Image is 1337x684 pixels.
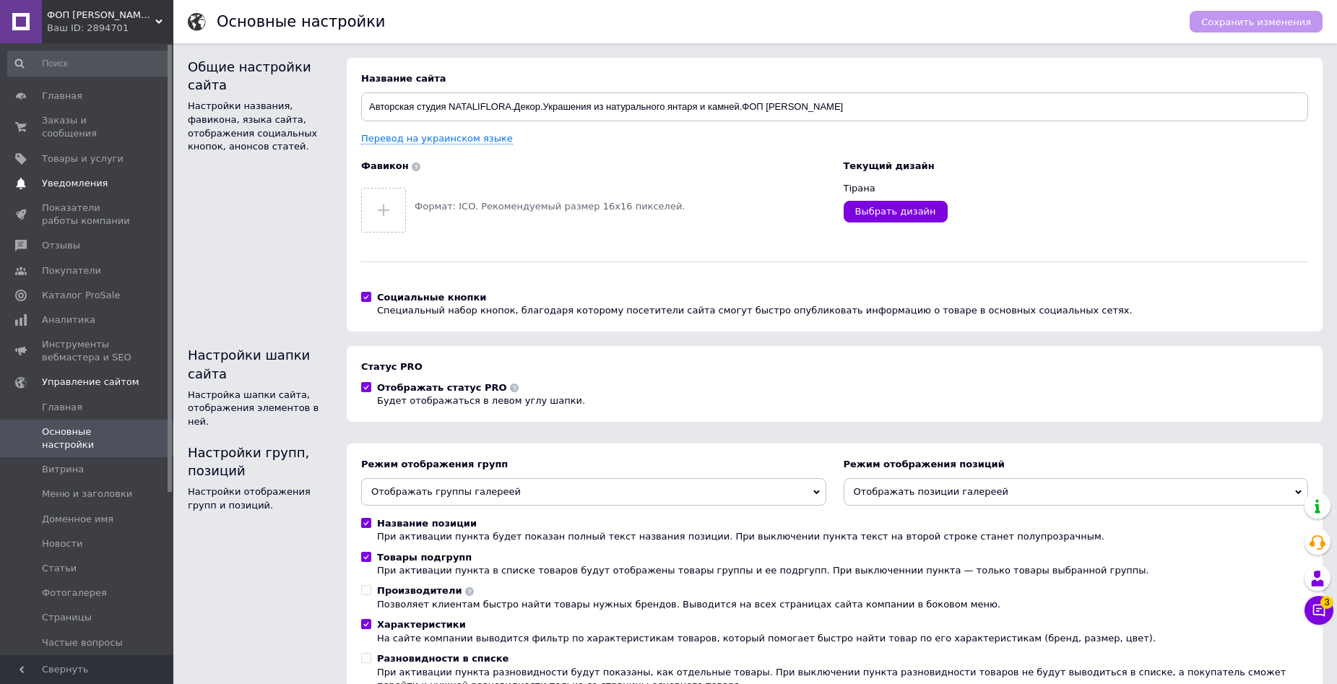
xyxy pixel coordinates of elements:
div: Ваш ID: 2894701 [47,22,173,35]
div: Специальный набор кнопок, благодаря которому посетители сайта смогут быстро опубликовать информац... [377,304,1133,317]
span: Текущий дизайн [844,160,935,171]
span: Витрина [42,463,84,476]
a: Перевод на украинском языке [361,133,513,144]
span: Страницы [42,611,92,624]
span: Отзывы [42,239,80,252]
span: Уведомления [42,177,108,190]
div: На сайте компании выводится фильтр по характеристикам товаров, который помогает быстро найти това... [377,632,1156,645]
div: Будет отображаться в левом углу шапки. [377,394,585,407]
span: Показатели работы компании [42,202,134,228]
span: Выбрать дизайн [855,205,936,218]
span: Общие настройки сайта [188,59,311,92]
span: Статьи [42,562,77,575]
span: Отображать группы галереей [371,486,521,497]
span: Заказы и сообщения [42,114,134,140]
div: Формат: ICO. Рекомендуемый размер 16х16 пикселей. [415,200,685,213]
input: Название сайта [361,92,1308,121]
span: Настройки групп, позиций [188,445,309,478]
input: Поиск [7,51,170,77]
span: Управление сайтом [42,376,139,389]
span: Покупатели [42,264,101,277]
div: Тірана [844,182,1309,195]
span: Отображать статус PRO [377,382,507,393]
span: Каталог ProSale [42,289,120,302]
span: Характеристики [377,619,466,630]
span: Главная [42,90,82,103]
span: Название позиции [377,518,477,529]
div: При активации пункта будет показан полный текст названия позиции. При выключении пункта текст на ... [377,530,1104,543]
a: Выбрать дизайн [844,201,948,222]
span: Производители [377,585,462,596]
button: Чат с покупателем3 [1304,596,1333,625]
span: Настройки шапки сайта [188,347,310,381]
span: Настройка шапки сайта, отображения элементов в ней. [188,389,319,427]
span: Статус PRO [361,361,423,372]
span: Товары подгрупп [377,552,472,563]
span: Название сайта [361,73,446,84]
span: Основные настройки [42,425,134,451]
span: Фавикон [361,160,420,171]
span: Товары и услуги [42,152,124,165]
span: Инструменты вебмастера и SEO [42,338,134,364]
span: Настройки названия, фавикона, языка сайта, отображения социальных кнопок, анонсов статей. [188,100,317,152]
span: Фотогалерея [42,586,107,599]
div: Позволяет клиентам быстро найти товары нужных брендов. Выводится на всех страницах сайта компании... [377,598,1000,611]
div: При активации пункта в списке товаров будут отображены товары группы и ее подргупп. При выключенн... [377,564,1149,577]
span: Меню и заголовки [42,488,132,501]
span: Режим отображения групп [361,459,508,469]
span: Новости [42,537,83,550]
span: Аналитика [42,313,95,326]
span: Главная [42,401,82,414]
h1: Основные настройки [217,13,385,30]
span: Частые вопросы [42,636,123,649]
span: 3 [1320,596,1333,609]
span: Социальные кнопки [377,292,486,303]
span: Разновидности в списке [377,653,509,664]
span: Отображать позиции галереей [854,486,1009,497]
span: Доменное имя [42,513,113,526]
span: Режим отображения позиций [844,459,1005,469]
span: ФОП Машкина В.Е.Авторская студия Nataliflora-Счастливые штучки.ЯнтарьАмулеты.Браслеты.Подарки.Декор. [47,9,155,22]
span: Настройки отображения групп и позиций. [188,486,311,511]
